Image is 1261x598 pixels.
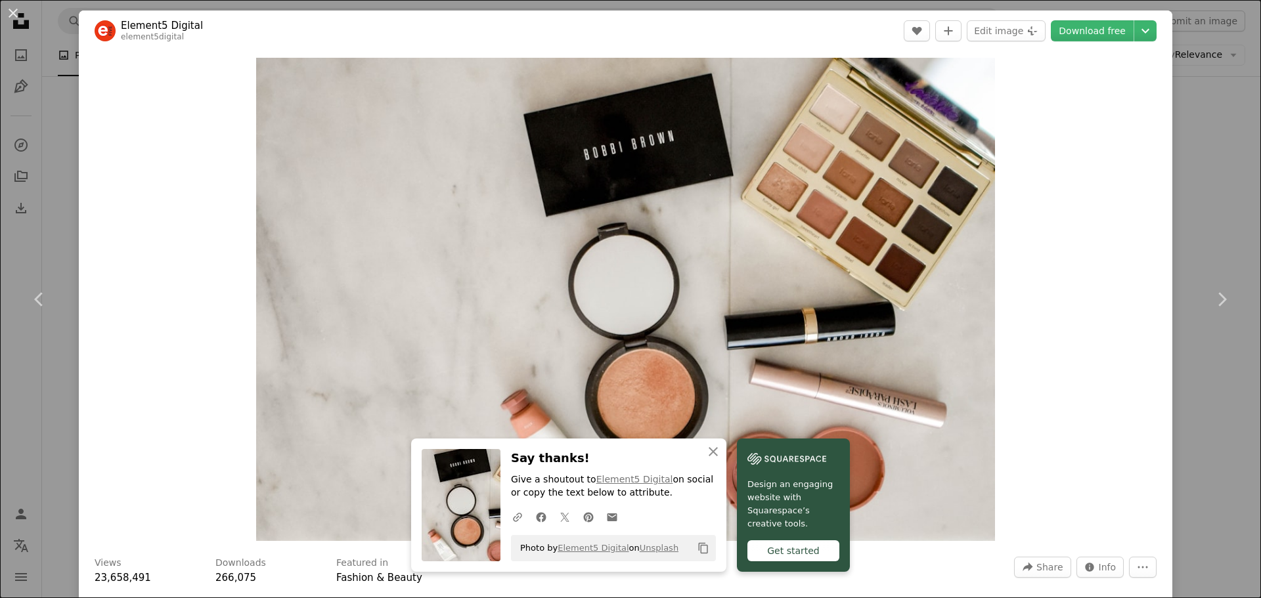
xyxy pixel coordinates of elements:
[692,537,715,559] button: Copy to clipboard
[577,503,600,530] a: Share on Pinterest
[747,478,839,530] span: Design an engaging website with Squarespace’s creative tools.
[1014,557,1071,578] button: Share this image
[511,449,716,468] h3: Say thanks!
[529,503,553,530] a: Share on Facebook
[511,473,716,500] p: Give a shoutout to on social or copy the text below to attribute.
[1051,20,1134,41] a: Download free
[1076,557,1124,578] button: Stats about this image
[95,557,122,570] h3: Views
[215,557,266,570] h3: Downloads
[1036,557,1063,577] span: Share
[935,20,962,41] button: Add to Collection
[256,58,995,541] img: photo of assorted makeup products on gray surface
[553,503,577,530] a: Share on Twitter
[1134,20,1157,41] button: Choose download size
[336,572,422,584] a: Fashion & Beauty
[336,557,388,570] h3: Featured in
[215,572,256,584] span: 266,075
[640,543,678,553] a: Unsplash
[95,572,151,584] span: 23,658,491
[1182,236,1261,362] a: Next
[256,58,995,541] button: Zoom in on this image
[1129,557,1157,578] button: More Actions
[558,543,629,553] a: Element5 Digital
[747,540,839,561] div: Get started
[121,19,203,32] a: Element5 Digital
[514,538,678,559] span: Photo by on
[737,438,850,572] a: Design an engaging website with Squarespace’s creative tools.Get started
[95,20,116,41] img: Go to Element5 Digital's profile
[600,503,624,530] a: Share over email
[747,449,826,469] img: file-1606177908946-d1eed1cbe4f5image
[904,20,930,41] button: Like
[596,474,673,484] a: Element5 Digital
[967,20,1046,41] button: Edit image
[121,32,184,41] a: element5digital
[1099,557,1117,577] span: Info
